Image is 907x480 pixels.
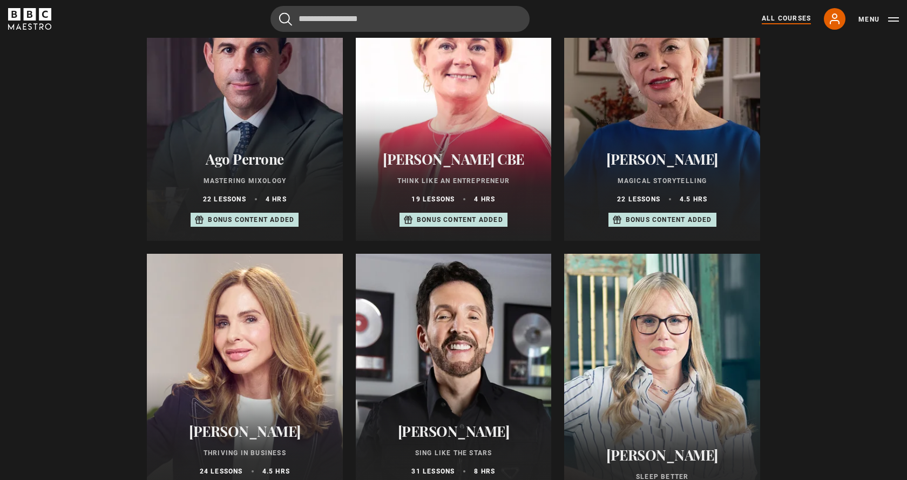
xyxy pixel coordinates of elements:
p: 22 lessons [203,194,246,204]
p: 24 lessons [200,467,243,476]
h2: [PERSON_NAME] [577,151,747,167]
p: 22 lessons [617,194,660,204]
p: 4.5 hrs [680,194,707,204]
svg: BBC Maestro [8,8,51,30]
p: 8 hrs [474,467,495,476]
p: 19 lessons [411,194,455,204]
h2: [PERSON_NAME] [160,423,330,440]
p: Mastering Mixology [160,176,330,186]
h2: [PERSON_NAME] CBE [369,151,539,167]
h2: [PERSON_NAME] [577,447,747,463]
p: 4.5 hrs [262,467,290,476]
h2: [PERSON_NAME] [369,423,539,440]
p: Thriving in Business [160,448,330,458]
button: Toggle navigation [858,14,899,25]
a: All Courses [762,13,811,24]
button: Submit the search query [279,12,292,26]
p: Sing Like the Stars [369,448,539,458]
p: 4 hrs [474,194,495,204]
p: Magical Storytelling [577,176,747,186]
p: Bonus content added [626,215,712,225]
input: Search [270,6,530,32]
p: Bonus content added [208,215,294,225]
p: Think Like an Entrepreneur [369,176,539,186]
p: Bonus content added [417,215,503,225]
p: 31 lessons [411,467,455,476]
p: 4 hrs [266,194,287,204]
h2: Ago Perrone [160,151,330,167]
